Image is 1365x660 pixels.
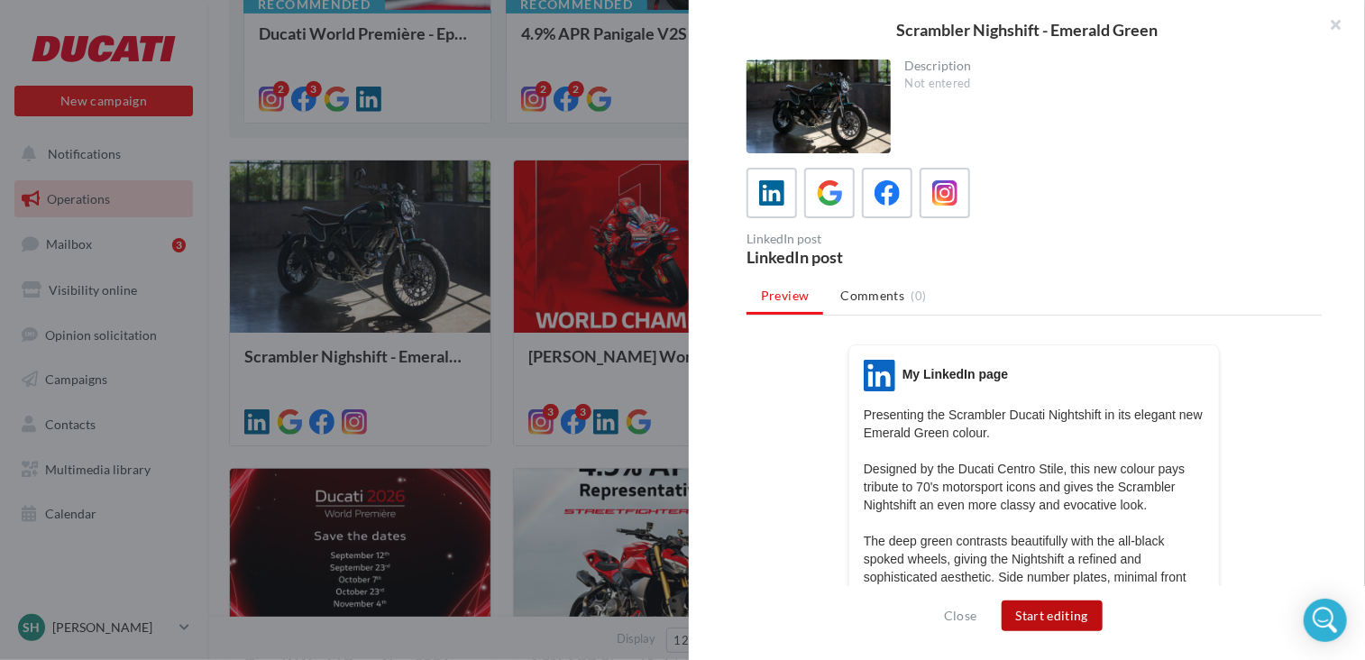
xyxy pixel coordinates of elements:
div: LinkedIn post [747,233,1027,245]
div: LinkedIn post [747,249,1027,265]
button: Start editing [1002,600,1104,631]
div: Scrambler Nighshift - Emerald Green [718,22,1336,38]
button: Close [937,605,985,627]
span: (0) [912,289,927,303]
div: Open Intercom Messenger [1304,599,1347,642]
div: Description [905,60,1308,72]
div: Not entered [905,76,1308,92]
span: Comments [840,287,904,305]
div: My LinkedIn page [902,365,1008,383]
